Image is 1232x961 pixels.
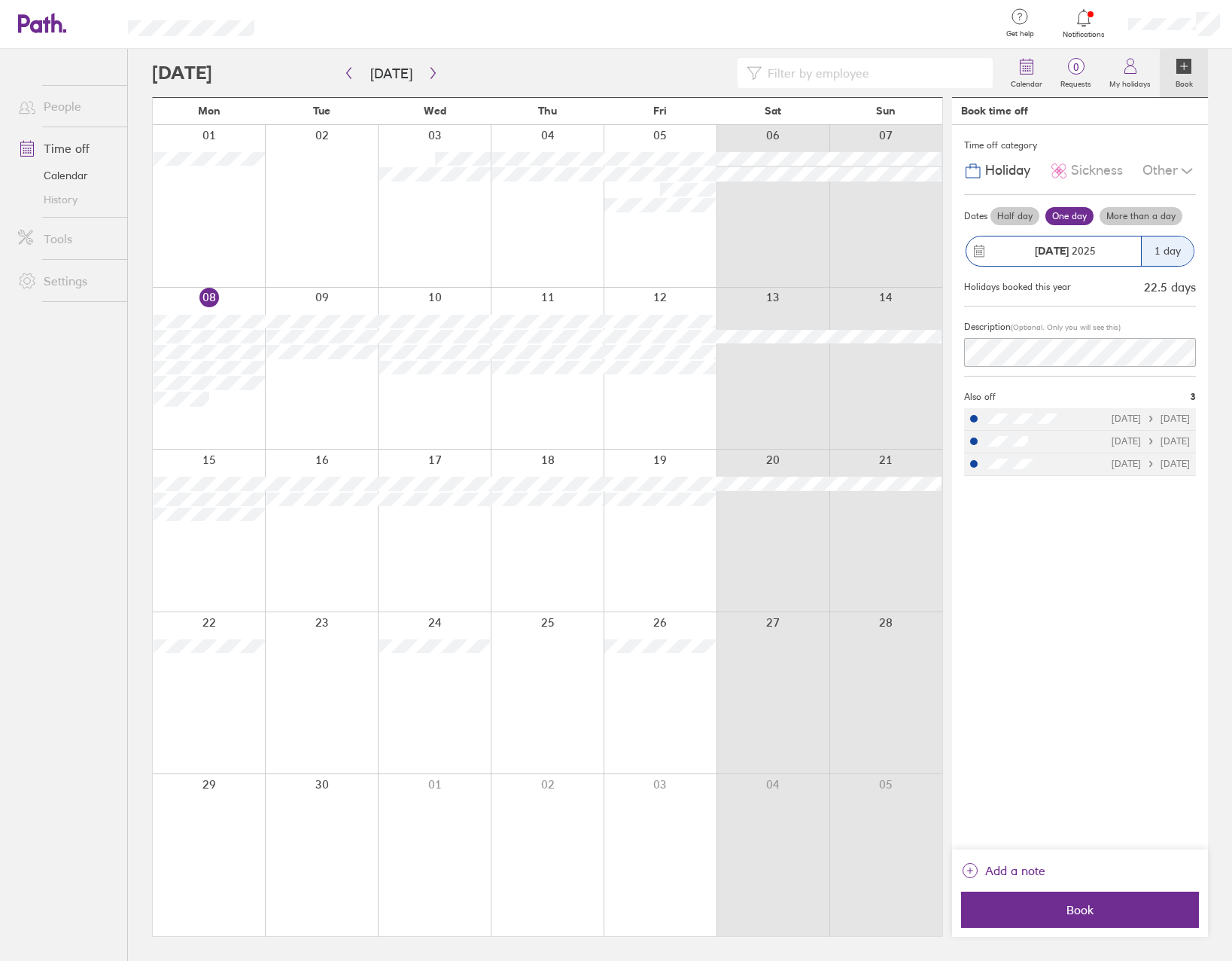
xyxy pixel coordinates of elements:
div: Other [1142,157,1196,185]
span: Holiday [985,163,1030,178]
span: Sun [876,105,896,117]
span: Book [972,903,1188,917]
label: One day [1045,207,1094,225]
div: 1 day [1141,236,1194,266]
span: Thu [538,105,557,117]
a: 0Requests [1051,49,1100,97]
span: (Optional. Only you will see this) [1011,322,1121,332]
a: My holidays [1100,49,1160,97]
a: People [6,91,127,121]
a: Tools [6,224,127,254]
a: Settings [6,266,127,296]
div: Time off category [964,134,1196,157]
span: Sat [765,105,781,117]
label: Requests [1051,75,1100,89]
span: Description [964,321,1011,332]
span: Mon [198,105,221,117]
a: Calendar [1002,49,1051,97]
label: Calendar [1002,75,1051,89]
label: More than a day [1100,207,1182,225]
div: [DATE] [DATE] [1112,436,1190,447]
label: Book [1167,75,1202,89]
span: 3 [1191,392,1196,402]
button: [DATE] [358,61,424,86]
span: Also off [964,392,996,402]
span: Notifications [1060,30,1109,39]
div: [DATE] [DATE] [1112,459,1190,469]
a: Time off [6,133,127,163]
span: 0 [1051,61,1100,73]
div: [DATE] [DATE] [1112,413,1190,424]
button: Book [961,892,1199,928]
input: Filter by employee [762,59,984,87]
span: Sickness [1071,163,1123,178]
strong: [DATE] [1035,244,1069,258]
a: Book [1160,49,1208,97]
div: Holidays booked this year [964,282,1071,292]
button: Add a note [961,859,1045,883]
a: Notifications [1060,8,1109,39]
span: 2025 [1035,245,1096,257]
span: Dates [964,211,987,221]
span: Fri [653,105,667,117]
span: Wed [424,105,446,117]
a: Calendar [6,163,127,188]
a: History [6,188,127,212]
div: 22.5 days [1144,280,1196,294]
label: My holidays [1100,75,1160,89]
div: Book time off [961,105,1028,117]
label: Half day [990,207,1039,225]
button: [DATE] 20251 day [964,228,1196,274]
span: Add a note [985,859,1045,883]
span: Get help [996,29,1045,38]
span: Tue [313,105,330,117]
